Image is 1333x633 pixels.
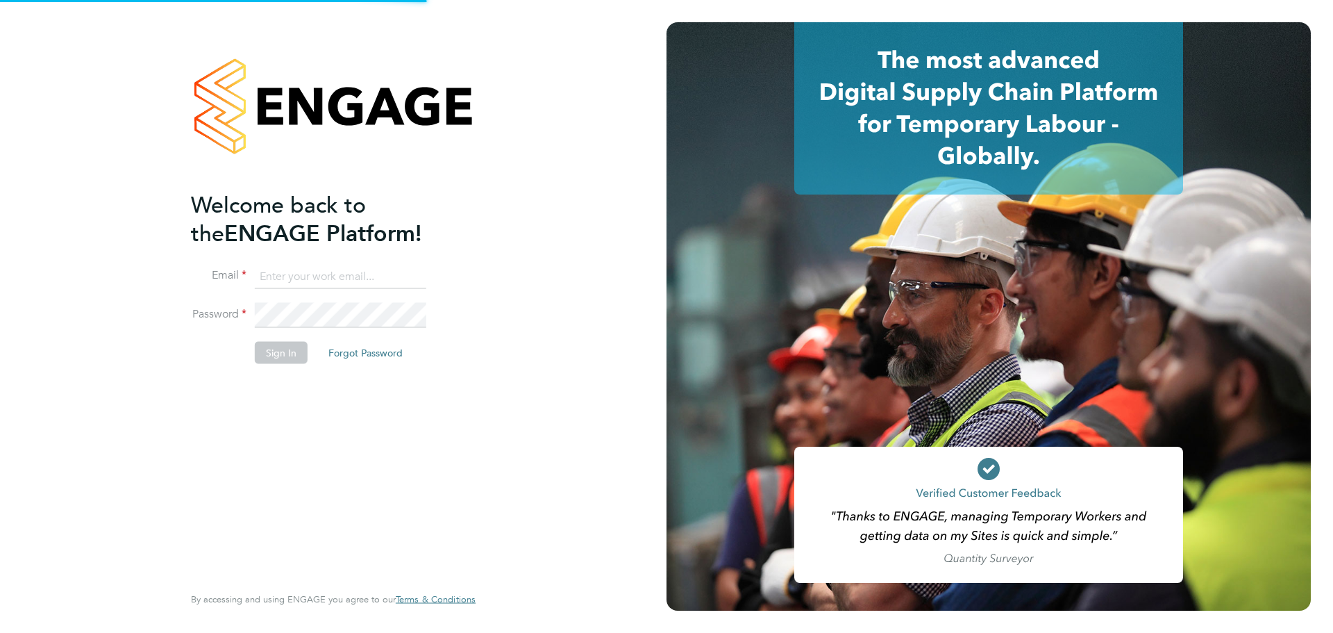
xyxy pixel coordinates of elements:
label: Email [191,268,246,283]
h2: ENGAGE Platform! [191,190,462,247]
input: Enter your work email... [255,264,426,289]
label: Password [191,307,246,322]
button: Forgot Password [317,342,414,364]
span: Terms & Conditions [396,593,476,605]
span: By accessing and using ENGAGE you agree to our [191,593,476,605]
button: Sign In [255,342,308,364]
a: Terms & Conditions [396,594,476,605]
span: Welcome back to the [191,191,366,247]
